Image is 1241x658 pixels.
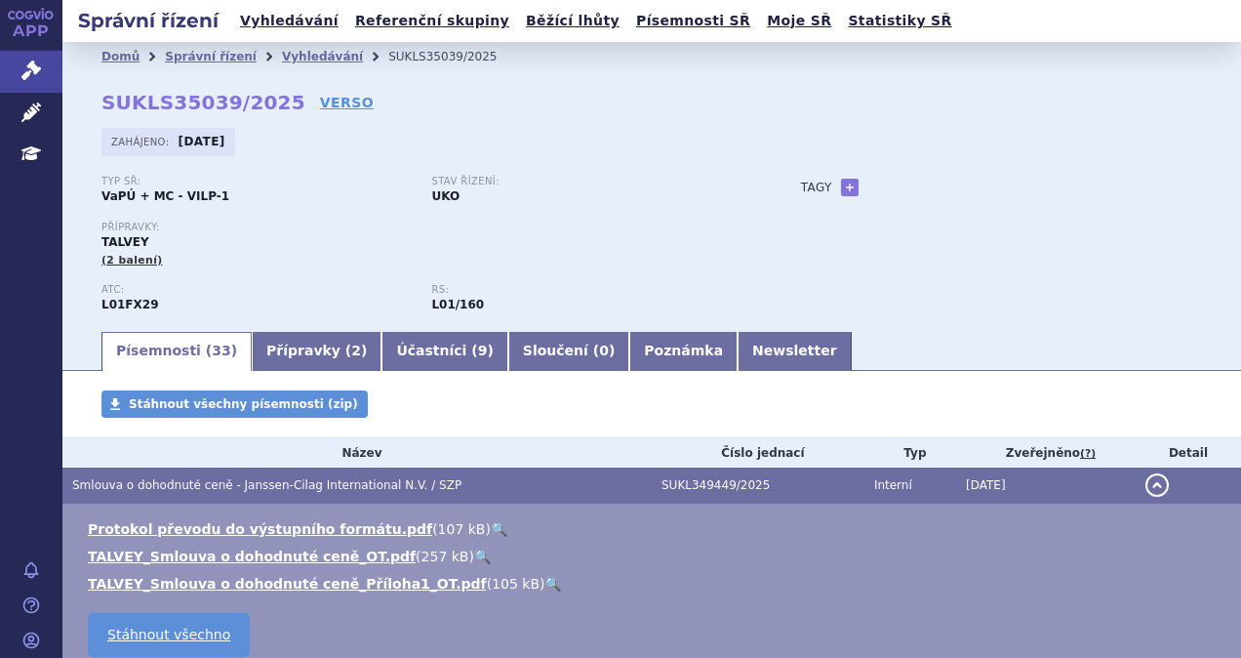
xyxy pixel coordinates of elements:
[841,179,859,196] a: +
[282,50,363,63] a: Vyhledávání
[438,521,486,537] span: 107 kB
[88,549,416,564] a: TALVEY_Smlouva o dohodnuté ceně_OT.pdf
[544,576,561,592] a: 🔍
[62,7,234,34] h2: Správní řízení
[1080,447,1096,461] abbr: (?)
[874,478,912,492] span: Interní
[1145,473,1169,497] button: detail
[431,284,741,296] p: RS:
[88,519,1221,539] li: ( )
[508,332,629,371] a: Sloučení (0)
[956,468,1136,504] td: [DATE]
[101,235,149,249] span: TALVEY
[761,8,837,34] a: Moje SŘ
[630,8,756,34] a: Písemnosti SŘ
[431,189,460,203] strong: UKO
[431,298,484,311] strong: monoklonální protilátky a konjugáty protilátka – léčivo
[129,397,358,411] span: Stáhnout všechny písemnosti (zip)
[88,613,250,657] a: Stáhnout všechno
[652,468,864,504] td: SUKL349449/2025
[1136,438,1241,468] th: Detail
[629,332,738,371] a: Poznámka
[179,135,225,148] strong: [DATE]
[478,343,488,358] span: 9
[349,8,515,34] a: Referenční skupiny
[165,50,257,63] a: Správní řízení
[431,176,741,187] p: Stav řízení:
[474,549,491,564] a: 🔍
[320,93,374,112] a: VERSO
[62,438,652,468] th: Název
[101,50,140,63] a: Domů
[88,547,1221,566] li: ( )
[88,521,432,537] a: Protokol převodu do výstupního formátu.pdf
[956,438,1136,468] th: Zveřejněno
[842,8,957,34] a: Statistiky SŘ
[388,42,522,71] li: SUKLS35039/2025
[234,8,344,34] a: Vyhledávání
[421,549,469,564] span: 257 kB
[801,176,832,199] h3: Tagy
[101,391,368,418] a: Stáhnout všechny písemnosti (zip)
[738,332,852,371] a: Newsletter
[101,176,412,187] p: Typ SŘ:
[101,189,229,203] strong: VaPÚ + MC - VILP-1
[599,343,609,358] span: 0
[252,332,381,371] a: Přípravky (2)
[381,332,507,371] a: Účastníci (9)
[864,438,956,468] th: Typ
[101,222,762,233] p: Přípravky:
[491,521,507,537] a: 🔍
[101,298,159,311] strong: TALKVETAMAB
[351,343,361,358] span: 2
[492,576,540,592] span: 105 kB
[212,343,230,358] span: 33
[88,574,1221,594] li: ( )
[111,134,173,149] span: Zahájeno:
[101,254,163,267] span: (2 balení)
[88,576,487,592] a: TALVEY_Smlouva o dohodnuté ceně_Příloha1_OT.pdf
[520,8,625,34] a: Běžící lhůty
[101,284,412,296] p: ATC:
[101,91,305,114] strong: SUKLS35039/2025
[72,478,461,492] span: Smlouva o dohodnuté ceně - Janssen-Cilag International N.V. / SZP
[101,332,252,371] a: Písemnosti (33)
[652,438,864,468] th: Číslo jednací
